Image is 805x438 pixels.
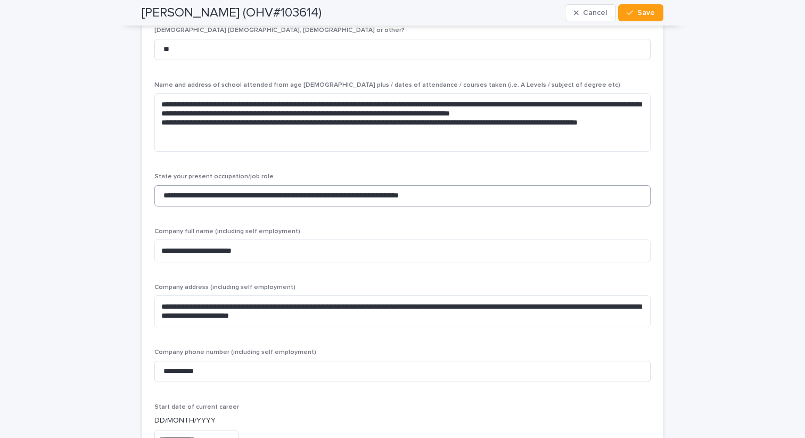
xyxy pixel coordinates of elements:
span: Company phone number (including self employment) [154,349,316,356]
h2: [PERSON_NAME] (OHV#103614) [142,5,322,21]
span: Company full name (including self employment) [154,228,300,235]
p: DD/MONTH/YYYY [154,415,651,426]
button: Save [618,4,663,21]
span: Start date of current career [154,404,239,410]
span: Cancel [583,9,607,16]
button: Cancel [565,4,616,21]
span: Save [637,9,655,16]
span: State your present occupation/job role [154,173,274,180]
span: Name and address of school attended from age [DEMOGRAPHIC_DATA] plus / dates of attendance / cour... [154,82,620,88]
span: Any other close relatives in the [GEOGRAPHIC_DATA] (i.e. siblings) If so; Full name Your relation... [154,20,611,34]
span: Company address (including self employment) [154,284,295,291]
